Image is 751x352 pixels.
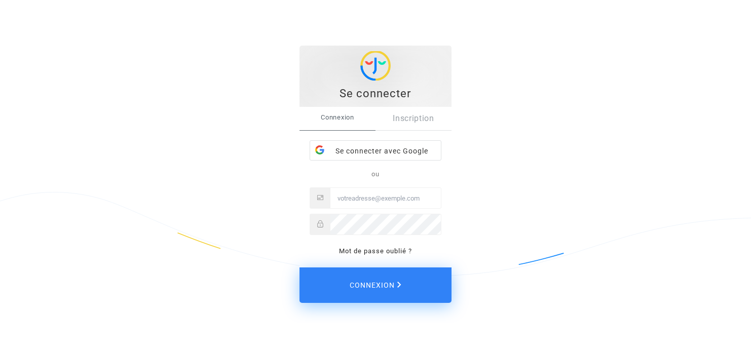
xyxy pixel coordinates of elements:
button: Connexion [299,267,452,303]
a: Mot de passe oublié ? [339,247,412,255]
a: Inscription [375,107,452,130]
span: ou [371,170,380,178]
div: Se connecter [305,86,446,101]
input: Password [330,214,441,234]
span: Connexion [299,107,375,128]
input: Email [330,188,441,208]
div: Se connecter avec Google [310,141,441,161]
span: Connexion [350,275,401,296]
